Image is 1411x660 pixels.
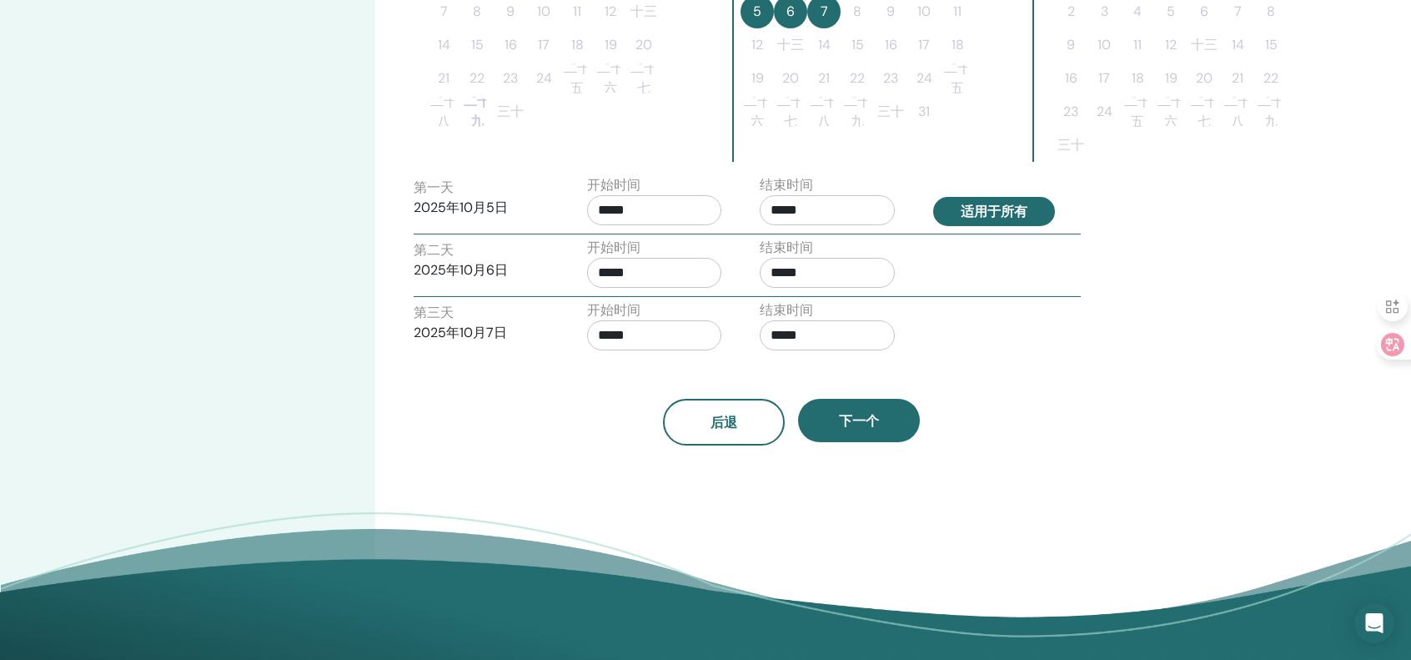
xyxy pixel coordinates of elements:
[1167,3,1175,20] font: 5
[536,69,552,87] font: 24
[1165,69,1178,87] font: 19
[414,199,508,216] font: 2025年10月5日
[952,36,964,53] font: 18
[918,36,930,53] font: 17
[883,69,898,87] font: 23
[711,414,737,431] font: 后退
[1098,69,1110,87] font: 17
[853,3,861,20] font: 8
[587,176,640,194] font: 开始时间
[1067,3,1075,20] font: 2
[839,412,879,430] font: 下一个
[777,36,804,53] font: 十三
[1196,69,1213,87] font: 20
[918,103,930,120] font: 31
[851,36,864,53] font: 15
[760,239,813,256] font: 结束时间
[850,69,865,87] font: 22
[587,301,640,319] font: 开始时间
[414,241,454,259] font: 第二天
[1097,103,1112,120] font: 24
[786,3,795,20] font: 6
[414,179,440,196] font: 第一
[571,36,584,53] font: 18
[630,3,657,20] font: 十三
[587,239,640,256] font: 开始时间
[1165,36,1177,53] font: 12
[953,3,962,20] font: 11
[885,36,897,53] font: 16
[1132,69,1144,87] font: 18
[414,324,507,341] font: 2025年10月7日
[751,69,764,87] font: 19
[440,3,448,20] font: 7
[782,69,799,87] font: 20
[438,69,449,87] font: 21
[1265,36,1278,53] font: 15
[1133,36,1142,53] font: 11
[1232,36,1244,53] font: 14
[1191,36,1218,53] font: 十三
[497,103,524,120] font: 三十
[818,36,831,53] font: 14
[1200,3,1208,20] font: 6
[1097,36,1111,53] font: 10
[1263,69,1278,87] font: 22
[760,301,813,319] font: 结束时间
[605,3,616,20] font: 12
[961,204,1027,221] font: 适用于所有
[506,3,515,20] font: 9
[1063,103,1078,120] font: 23
[538,36,550,53] font: 17
[917,3,931,20] font: 10
[1067,36,1075,53] font: 9
[663,399,785,446] button: 后退
[877,103,904,120] font: 三十
[1232,69,1243,87] font: 21
[1354,603,1394,643] div: 打开 Intercom Messenger
[818,69,830,87] font: 21
[886,3,895,20] font: 9
[537,3,550,20] font: 10
[1065,69,1077,87] font: 16
[821,3,828,20] font: 7
[760,176,813,194] font: 结束时间
[505,36,517,53] font: 16
[573,3,581,20] font: 11
[605,36,617,53] font: 19
[473,3,481,20] font: 8
[798,399,920,442] button: 下一个
[469,69,485,87] font: 22
[1057,136,1084,154] font: 三十
[440,179,454,196] font: 天
[1267,3,1275,20] font: 8
[1133,3,1142,20] font: 4
[438,36,450,53] font: 14
[503,69,518,87] font: 23
[916,69,932,87] font: 24
[1101,3,1108,20] font: 3
[635,36,652,53] font: 20
[933,197,1055,226] button: 适用于所有
[414,304,454,321] font: 第三天
[1234,3,1242,20] font: 7
[753,3,761,20] font: 5
[471,36,484,53] font: 15
[751,36,763,53] font: 12
[414,261,508,279] font: 2025年10月6日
